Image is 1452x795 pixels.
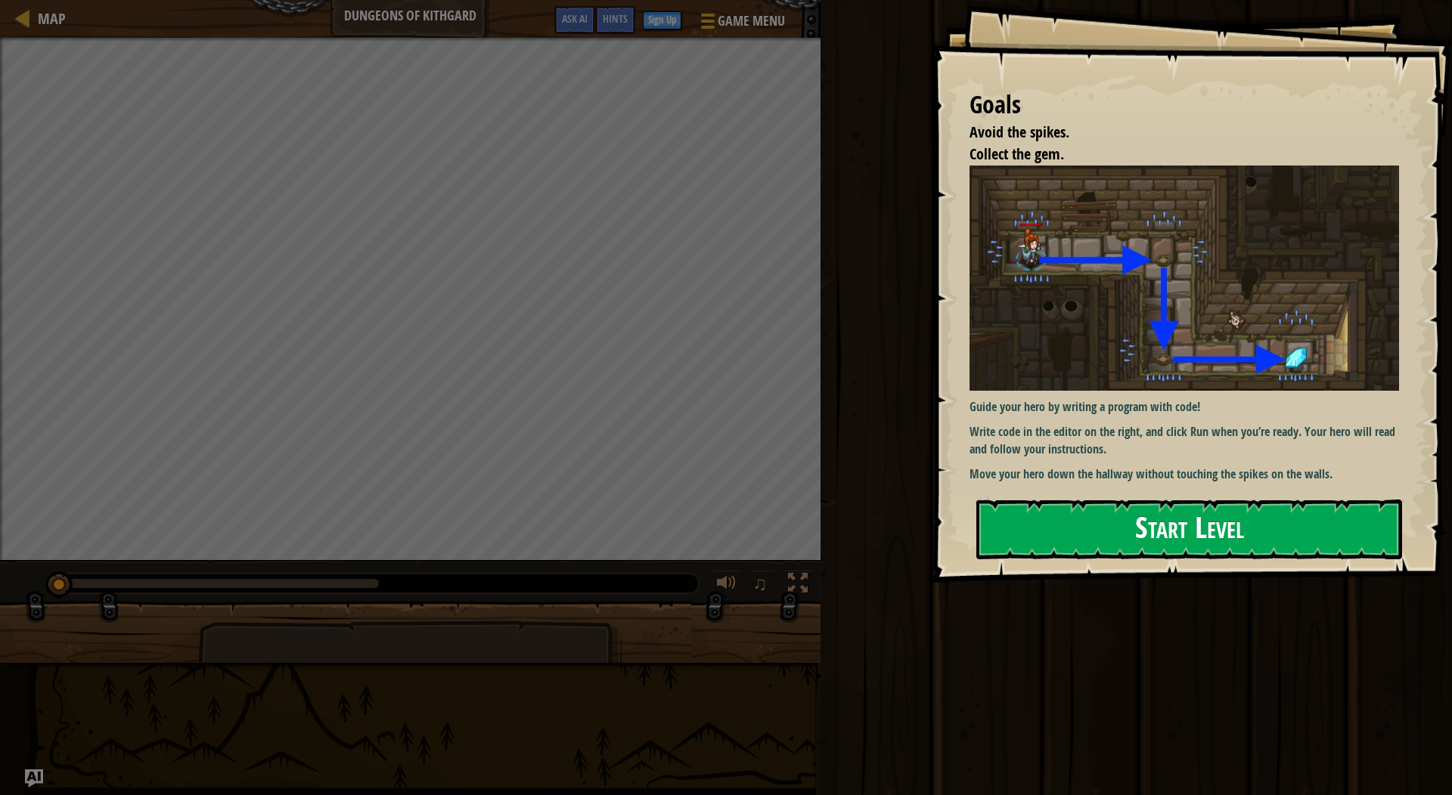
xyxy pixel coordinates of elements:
[752,572,768,595] span: ♫
[603,11,628,26] span: Hints
[749,570,775,601] button: ♫
[554,6,595,34] button: Ask AI
[783,570,813,601] button: Toggle fullscreen
[970,466,1410,483] p: Move your hero down the hallway without touching the spikes on the walls.
[643,11,681,29] button: Sign Up
[951,144,1395,165] li: Collect the gem.
[970,398,1410,416] p: Guide your hero by writing a program with code!
[970,144,1064,164] span: Collect the gem.
[970,423,1410,458] p: Write code in the editor on the right, and click Run when you’re ready. Your hero will read it an...
[951,122,1395,144] li: Avoid the spikes.
[970,165,1410,391] img: Dungeons of kithgard
[970,122,1069,142] span: Avoid the spikes.
[718,11,785,31] span: Game Menu
[38,8,66,29] span: Map
[562,11,588,26] span: Ask AI
[25,769,43,787] button: Ask AI
[689,6,794,42] button: Game Menu
[976,500,1402,559] button: Start Level
[712,570,742,601] button: Adjust volume
[970,88,1399,122] div: Goals
[30,8,66,29] a: Map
